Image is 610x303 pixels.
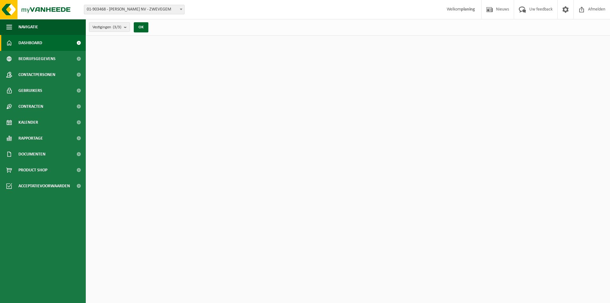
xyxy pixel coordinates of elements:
[18,67,55,83] span: Contactpersonen
[18,51,56,67] span: Bedrijfsgegevens
[18,130,43,146] span: Rapportage
[134,22,148,32] button: OK
[92,23,121,32] span: Vestigingen
[18,114,38,130] span: Kalender
[18,83,42,99] span: Gebruikers
[18,178,70,194] span: Acceptatievoorwaarden
[18,99,43,114] span: Contracten
[113,25,121,29] count: (3/3)
[461,7,475,12] strong: planing
[89,22,130,32] button: Vestigingen(3/3)
[18,162,47,178] span: Product Shop
[18,35,42,51] span: Dashboard
[18,19,38,35] span: Navigatie
[84,5,184,14] span: 01-903468 - PERSYN NV - ZWEVEGEM
[18,146,45,162] span: Documenten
